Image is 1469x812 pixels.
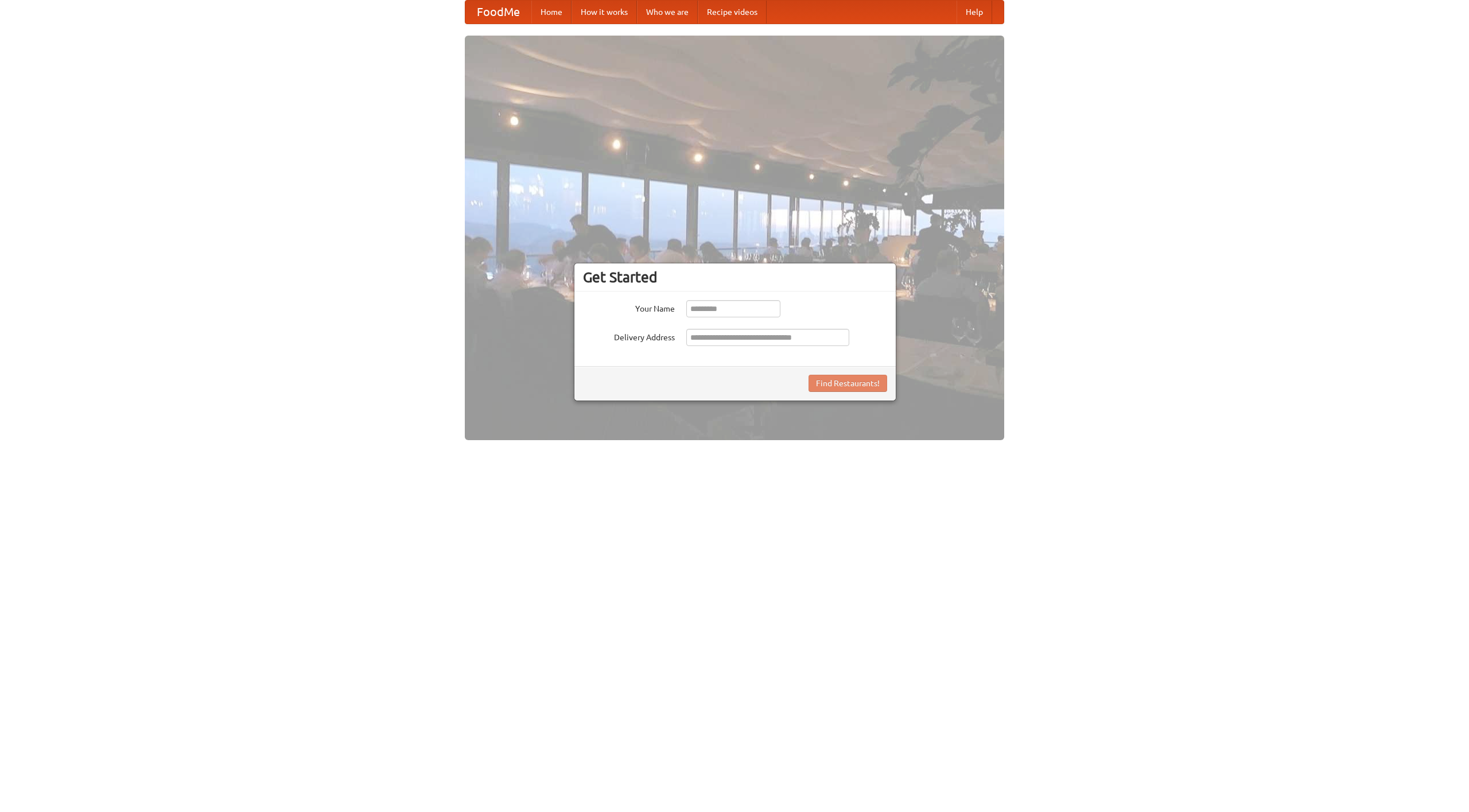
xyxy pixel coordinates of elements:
a: Recipe videos [698,1,767,24]
a: Who we are [637,1,698,24]
a: How it works [572,1,637,24]
a: Help [957,1,992,24]
a: Home [531,1,572,24]
label: Your Name [583,300,675,314]
a: FoodMe [465,1,531,24]
h3: Get Started [583,269,887,286]
button: Find Restaurants! [809,375,887,392]
label: Delivery Address [583,329,675,343]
